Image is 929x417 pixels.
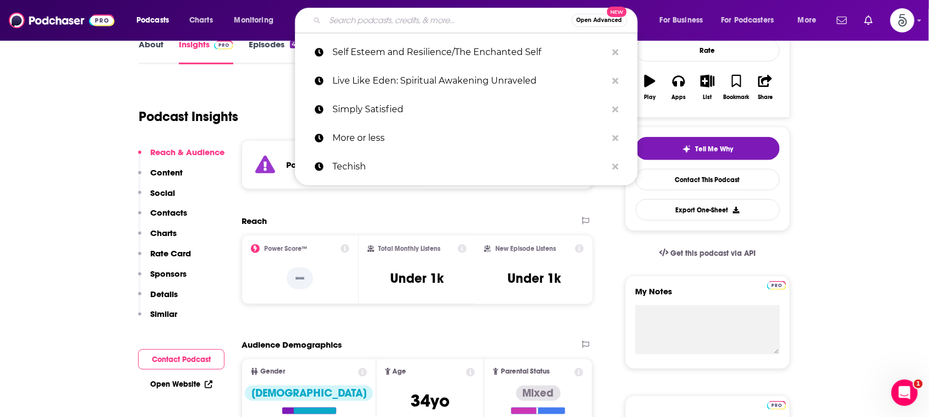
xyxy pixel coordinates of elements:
[495,245,556,253] h2: New Episode Listens
[150,248,191,259] p: Rate Card
[138,207,187,228] button: Contacts
[150,228,177,238] p: Charts
[242,140,593,189] section: Click to expand status details
[652,12,717,29] button: open menu
[644,94,656,101] div: Play
[139,39,163,64] a: About
[138,309,177,329] button: Similar
[138,349,225,370] button: Contact Podcast
[295,152,638,181] a: Techish
[890,8,915,32] button: Show profile menu
[138,289,178,309] button: Details
[682,145,691,153] img: tell me why sparkle
[179,39,233,64] a: InsightsPodchaser Pro
[798,13,817,28] span: More
[572,14,627,27] button: Open AdvancedNew
[305,8,648,33] div: Search podcasts, credits, & more...
[189,13,213,28] span: Charts
[138,147,225,167] button: Reach & Audience
[767,401,786,410] img: Podchaser Pro
[379,245,441,253] h2: Total Monthly Listens
[264,245,307,253] h2: Power Score™
[138,167,183,188] button: Content
[636,39,780,62] div: Rate
[138,228,177,248] button: Charts
[136,13,169,28] span: Podcasts
[914,380,923,388] span: 1
[411,390,450,411] span: 34 yo
[516,386,561,401] div: Mixed
[636,137,780,160] button: tell me why sparkleTell Me Why
[295,38,638,67] a: Self Esteem and Resilience/The Enchanted Self
[242,216,267,226] h2: Reach
[150,289,178,299] p: Details
[724,94,750,101] div: Bookmark
[860,11,877,30] a: Show notifications dropdown
[332,152,607,181] p: Techish
[696,145,734,153] span: Tell Me Why
[332,95,607,124] p: Simply Satisfied
[636,286,780,305] label: My Notes
[607,7,627,17] span: New
[295,95,638,124] a: Simply Satisfied
[150,207,187,218] p: Contacts
[890,8,915,32] span: Logged in as Spiral5-G2
[9,10,114,31] img: Podchaser - Follow, Share and Rate Podcasts
[636,68,664,107] button: Play
[790,12,830,29] button: open menu
[290,41,300,48] div: 45
[245,386,373,401] div: [DEMOGRAPHIC_DATA]
[703,94,712,101] div: List
[890,8,915,32] img: User Profile
[693,68,722,107] button: List
[242,339,342,350] h2: Audience Demographics
[390,270,444,287] h3: Under 1k
[260,368,285,375] span: Gender
[671,249,756,258] span: Get this podcast via API
[833,11,851,30] a: Show notifications dropdown
[664,68,693,107] button: Apps
[751,68,780,107] button: Share
[214,41,233,50] img: Podchaser Pro
[325,12,572,29] input: Search podcasts, credits, & more...
[129,12,183,29] button: open menu
[892,380,918,406] iframe: Intercom live chat
[714,12,790,29] button: open menu
[651,240,765,267] a: Get this podcast via API
[332,67,607,95] p: Live Like Eden: Spiritual Awakening Unraveled
[150,167,183,178] p: Content
[507,270,561,287] h3: Under 1k
[286,160,442,170] strong: Podcast may be on a hiatus or finished
[636,169,780,190] a: Contact This Podcast
[138,248,191,268] button: Rate Card
[501,368,550,375] span: Parental Status
[722,68,751,107] button: Bookmark
[139,108,238,125] h1: Podcast Insights
[577,18,622,23] span: Open Advanced
[234,13,274,28] span: Monitoring
[636,199,780,221] button: Export One-Sheet
[138,188,175,208] button: Social
[150,380,212,389] a: Open Website
[227,12,288,29] button: open menu
[722,13,774,28] span: For Podcasters
[767,279,786,290] a: Pro website
[150,268,187,279] p: Sponsors
[295,124,638,152] a: More or less
[332,38,607,67] p: Self Esteem and Resilience/The Enchanted Self
[287,267,313,289] p: --
[758,94,773,101] div: Share
[767,281,786,290] img: Podchaser Pro
[138,268,187,289] button: Sponsors
[150,188,175,198] p: Social
[150,309,177,319] p: Similar
[150,147,225,157] p: Reach & Audience
[332,124,607,152] p: More or less
[767,399,786,410] a: Pro website
[393,368,407,375] span: Age
[660,13,703,28] span: For Business
[672,94,686,101] div: Apps
[182,12,220,29] a: Charts
[249,39,300,64] a: Episodes45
